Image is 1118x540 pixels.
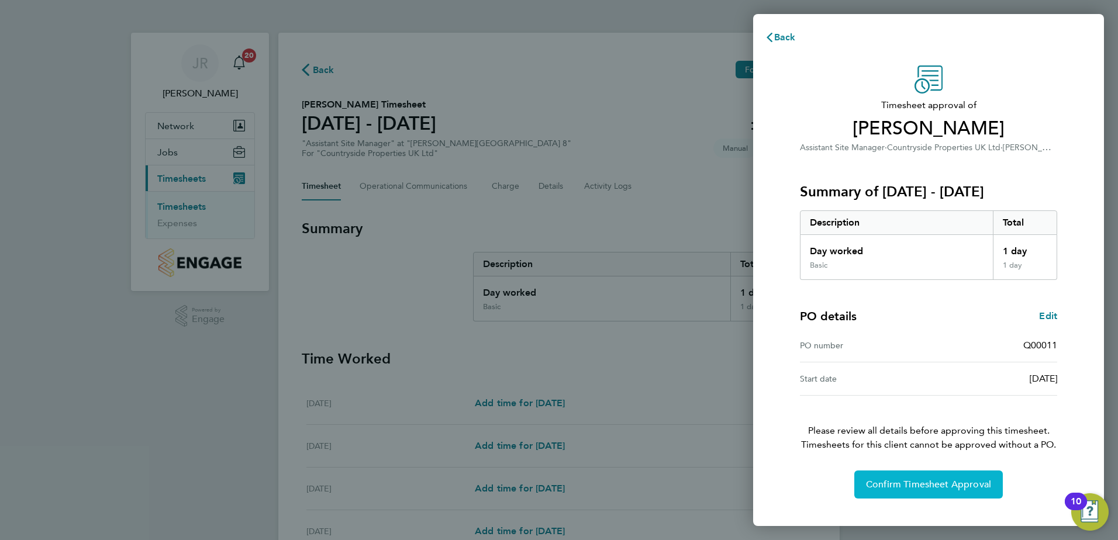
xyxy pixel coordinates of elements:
span: Assistant Site Manager [800,143,885,153]
div: Start date [800,372,929,386]
div: Day worked [800,235,993,261]
span: Timesheets for this client cannot be approved without a PO. [786,438,1071,452]
span: · [885,143,887,153]
h4: PO details [800,308,857,324]
span: · [1000,143,1003,153]
span: Q00011 [1023,340,1057,351]
div: PO number [800,338,929,352]
span: Back [774,32,796,43]
button: Back [753,26,808,49]
button: Open Resource Center, 10 new notifications [1071,493,1109,531]
div: 10 [1071,501,1081,517]
a: Edit [1039,309,1057,323]
div: Summary of 22 - 28 Sep 2025 [800,210,1057,280]
span: Countryside Properties UK Ltd [887,143,1000,153]
div: [DATE] [929,372,1057,386]
p: Please review all details before approving this timesheet. [786,396,1071,452]
div: Description [800,211,993,234]
span: Confirm Timesheet Approval [866,479,991,490]
div: 1 day [993,235,1057,261]
button: Confirm Timesheet Approval [854,470,1003,499]
span: [PERSON_NAME] [800,117,1057,140]
div: 1 day [993,261,1057,279]
div: Basic [810,261,827,270]
span: Edit [1039,310,1057,321]
div: Total [993,211,1057,234]
span: Timesheet approval of [800,98,1057,112]
h3: Summary of [DATE] - [DATE] [800,182,1057,201]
